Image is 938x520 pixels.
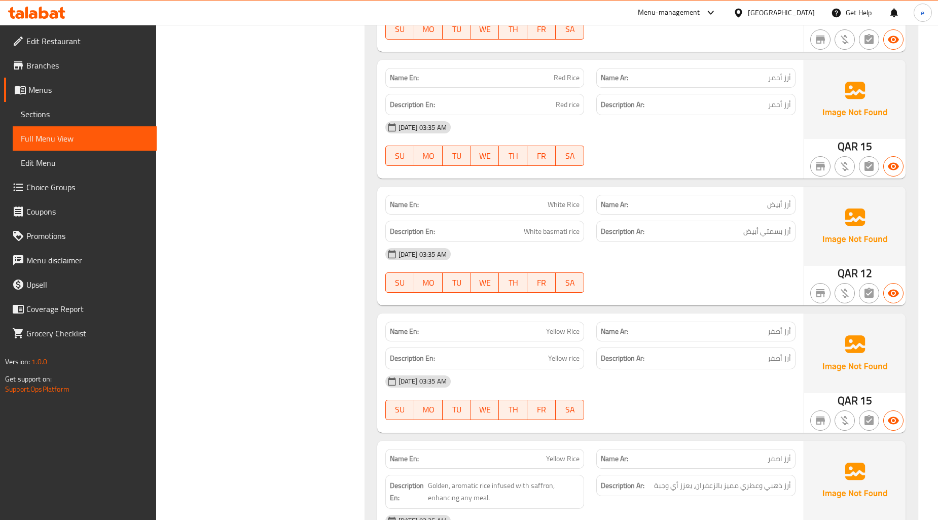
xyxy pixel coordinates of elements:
[26,327,149,339] span: Grocery Checklist
[838,263,858,283] span: QAR
[28,84,149,96] span: Menus
[546,326,580,337] span: Yellow Rice
[394,123,451,132] span: [DATE] 03:35 AM
[768,73,791,83] span: أرز أحمر
[503,402,523,417] span: TH
[21,132,149,145] span: Full Menu View
[26,303,149,315] span: Coverage Report
[601,225,644,238] strong: Description Ar:
[859,156,879,177] button: Not has choices
[4,53,157,78] a: Branches
[394,376,451,386] span: [DATE] 03:35 AM
[859,29,879,50] button: Not has choices
[414,19,443,40] button: MO
[418,402,439,417] span: MO
[5,355,30,368] span: Version:
[556,146,584,166] button: SA
[531,22,552,37] span: FR
[883,283,904,303] button: Available
[527,272,556,293] button: FR
[601,352,644,365] strong: Description Ar:
[548,352,580,365] span: Yellow rice
[26,254,149,266] span: Menu disclaimer
[414,272,443,293] button: MO
[447,22,467,37] span: TU
[548,199,580,210] span: White Rice
[560,275,580,290] span: SA
[527,19,556,40] button: FR
[601,73,628,83] strong: Name Ar:
[13,151,157,175] a: Edit Menu
[921,7,924,18] span: e
[26,59,149,72] span: Branches
[390,326,419,337] strong: Name En:
[471,146,499,166] button: WE
[5,372,52,386] span: Get support on:
[4,297,157,321] a: Coverage Report
[4,78,157,102] a: Menus
[835,156,855,177] button: Purchased item
[531,402,552,417] span: FR
[835,29,855,50] button: Purchased item
[654,479,791,492] span: أرز ذهبي وعطري مميز بالزعفران، يعزز أي وجبة
[390,402,410,417] span: SU
[810,156,831,177] button: Not branch specific item
[556,98,580,111] span: Red rice
[531,275,552,290] span: FR
[26,181,149,193] span: Choice Groups
[418,275,439,290] span: MO
[748,7,815,18] div: [GEOGRAPHIC_DATA]
[556,19,584,40] button: SA
[390,275,410,290] span: SU
[524,225,580,238] span: White basmati rice
[394,250,451,259] span: [DATE] 03:35 AM
[601,479,644,492] strong: Description Ar:
[804,60,906,139] img: Ae5nvW7+0k+MAAAAAElFTkSuQmCC
[560,22,580,37] span: SA
[390,98,435,111] strong: Description En:
[471,272,499,293] button: WE
[560,402,580,417] span: SA
[810,410,831,431] button: Not branch specific item
[546,454,580,464] span: Yellow Rice
[527,400,556,420] button: FR
[414,400,443,420] button: MO
[390,352,435,365] strong: Description En:
[601,98,644,111] strong: Description Ar:
[499,400,527,420] button: TH
[390,22,410,37] span: SU
[447,149,467,163] span: TU
[503,22,523,37] span: TH
[499,19,527,40] button: TH
[13,102,157,126] a: Sections
[859,410,879,431] button: Not has choices
[390,73,419,83] strong: Name En:
[390,479,426,504] strong: Description En:
[4,321,157,345] a: Grocery Checklist
[443,272,471,293] button: TU
[768,326,791,337] span: أرز أصفر
[804,441,906,520] img: Ae5nvW7+0k+MAAAAAElFTkSuQmCC
[4,199,157,224] a: Coupons
[428,479,580,504] span: Golden, aromatic rice infused with saffron, enhancing any meal.
[531,149,552,163] span: FR
[883,156,904,177] button: Available
[499,146,527,166] button: TH
[767,199,791,210] span: أرز أبيض
[418,22,439,37] span: MO
[810,29,831,50] button: Not branch specific item
[443,146,471,166] button: TU
[26,230,149,242] span: Promotions
[385,272,414,293] button: SU
[883,410,904,431] button: Available
[5,383,69,396] a: Support.OpsPlatform
[838,391,858,410] span: QAR
[475,402,495,417] span: WE
[527,146,556,166] button: FR
[556,272,584,293] button: SA
[390,454,419,464] strong: Name En:
[471,19,499,40] button: WE
[26,279,149,291] span: Upsell
[601,199,628,210] strong: Name Ar:
[883,29,904,50] button: Available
